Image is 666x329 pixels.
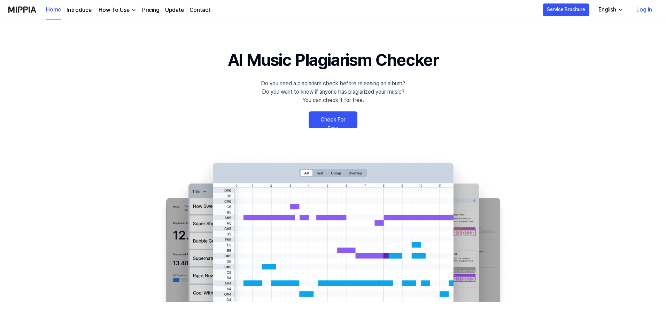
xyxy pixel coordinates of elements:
[189,6,210,14] a: Contact
[97,6,131,14] div: How To Use
[228,47,439,72] h1: AI Music Plagiarism Checker
[165,6,184,14] a: Update
[67,6,92,14] a: Introduce
[543,3,589,16] button: Service Brochure
[261,79,405,104] div: Do you need a plagiarism check before releasing an album? Do you want to know if anyone has plagi...
[142,6,160,14] a: Pricing
[597,6,618,14] div: English
[593,3,627,17] button: English
[46,0,61,19] a: Home
[309,111,357,128] a: Check For Free
[152,156,514,302] img: main Image
[97,6,137,14] button: How To Use
[131,7,137,13] img: down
